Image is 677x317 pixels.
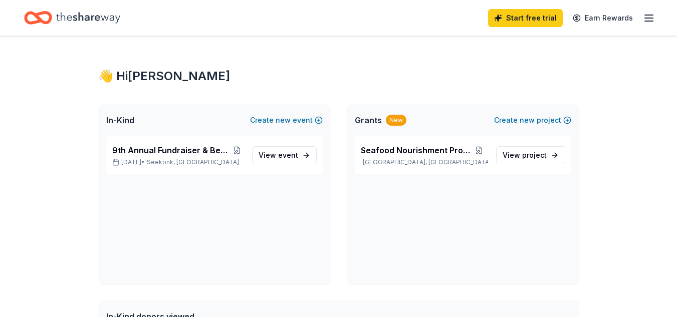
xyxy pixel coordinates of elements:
[355,114,382,126] span: Grants
[106,114,134,126] span: In-Kind
[567,9,639,27] a: Earn Rewards
[494,114,571,126] button: Createnewproject
[147,158,239,166] span: Seekonk, [GEOGRAPHIC_DATA]
[252,146,317,164] a: View event
[98,68,579,84] div: 👋 Hi [PERSON_NAME]
[503,149,547,161] span: View
[361,144,470,156] span: Seafood Nourishment Program
[259,149,298,161] span: View
[250,114,323,126] button: Createnewevent
[386,115,406,126] div: New
[520,114,535,126] span: new
[361,158,488,166] p: [GEOGRAPHIC_DATA], [GEOGRAPHIC_DATA]
[112,158,244,166] p: [DATE] •
[496,146,565,164] a: View project
[24,6,120,30] a: Home
[488,9,563,27] a: Start free trial
[522,151,547,159] span: project
[112,144,231,156] span: 9th Annual Fundraiser & Benevolence Event
[278,151,298,159] span: event
[276,114,291,126] span: new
